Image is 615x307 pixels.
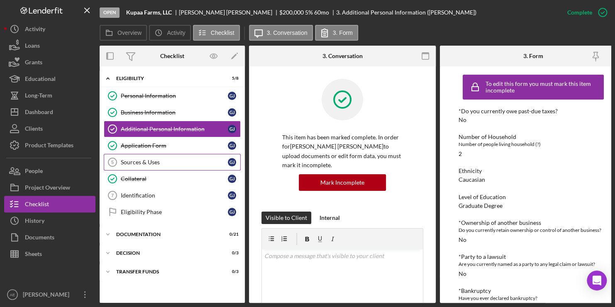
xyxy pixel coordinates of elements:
[228,125,236,133] div: G J
[116,76,218,81] div: Eligibility
[4,212,95,229] a: History
[25,21,45,39] div: Activity
[459,202,503,209] div: Graduate Degree
[25,137,73,156] div: Product Templates
[116,269,218,274] div: Transfer Funds
[336,9,476,16] div: 3. Additional Personal Information ([PERSON_NAME])
[459,176,485,183] div: Caucasian
[25,37,40,56] div: Loans
[267,29,307,36] label: 3. Conversation
[4,179,95,196] button: Project Overview
[279,9,304,16] span: $200,000
[459,270,466,277] div: No
[459,253,608,260] div: *Party to a lawsuit
[25,54,42,73] div: Grants
[111,193,114,198] tspan: 7
[116,251,218,256] div: Decision
[4,229,95,246] button: Documents
[459,108,608,115] div: *Do you currently owe past-due taxes?
[104,121,241,137] a: Additional Personal InformationGJ
[333,29,353,36] label: 3. Form
[228,108,236,117] div: G J
[117,29,142,36] label: Overview
[104,171,241,187] a: CollateralGJ
[25,196,49,214] div: Checklist
[121,93,228,99] div: Personal Information
[116,232,218,237] div: Documentation
[4,120,95,137] button: Clients
[4,21,95,37] button: Activity
[126,9,172,16] b: Kupaa Farms, LLC
[121,159,228,166] div: Sources & Uses
[320,174,364,191] div: Mark Incomplete
[459,236,466,243] div: No
[459,194,608,200] div: Level of Education
[4,71,95,87] a: Educational
[25,104,53,122] div: Dashboard
[228,158,236,166] div: G J
[4,87,95,104] button: Long-Term
[228,191,236,200] div: G J
[100,7,120,18] div: Open
[228,175,236,183] div: G J
[104,104,241,121] a: Business InformationGJ
[104,88,241,104] a: Personal InformationGJ
[25,179,70,198] div: Project Overview
[4,104,95,120] button: Dashboard
[459,260,608,268] div: Are you currently named as a party to any legal claim or lawsuit?
[261,212,311,224] button: Visible to Client
[104,204,241,220] a: Eligibility PhaseGJ
[224,232,239,237] div: 0 / 21
[459,151,462,157] div: 2
[121,109,228,116] div: Business Information
[224,269,239,274] div: 0 / 3
[211,29,234,36] label: Checklist
[459,219,608,226] div: *Ownership of another business
[459,294,608,302] div: Have you ever declared bankruptcy?
[459,288,608,294] div: *Bankruptcy
[160,53,184,59] div: Checklist
[299,174,386,191] button: Mark Incomplete
[322,53,363,59] div: 3. Conversation
[4,246,95,262] button: Sheets
[282,133,403,170] p: This item has been marked complete. In order for [PERSON_NAME] [PERSON_NAME] to upload documents ...
[121,192,228,199] div: Identification
[4,196,95,212] button: Checklist
[459,134,608,140] div: Number of Household
[224,251,239,256] div: 0 / 3
[320,212,340,224] div: Internal
[10,292,15,297] text: AE
[4,163,95,179] button: People
[104,154,241,171] a: 5Sources & UsesGJ
[567,4,592,21] div: Complete
[459,117,466,123] div: No
[121,126,228,132] div: Additional Personal Information
[315,25,358,41] button: 3. Form
[4,37,95,54] a: Loans
[25,212,44,231] div: History
[228,141,236,150] div: G J
[4,137,95,153] button: Product Templates
[121,209,228,215] div: Eligibility Phase
[21,286,75,305] div: [PERSON_NAME]
[179,9,279,16] div: [PERSON_NAME] [PERSON_NAME]
[486,80,602,94] div: To edit this form you must mark this item incomplete
[4,54,95,71] button: Grants
[25,87,52,106] div: Long-Term
[193,25,240,41] button: Checklist
[149,25,190,41] button: Activity
[104,187,241,204] a: 7IdentificationGJ
[121,142,228,149] div: Application Form
[315,212,344,224] button: Internal
[459,168,608,174] div: Ethnicity
[228,208,236,216] div: G J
